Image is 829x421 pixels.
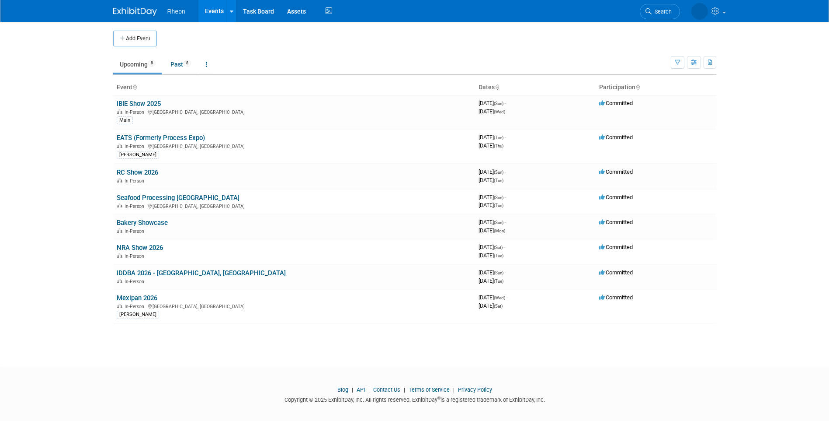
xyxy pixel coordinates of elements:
[117,203,122,208] img: In-Person Event
[113,7,157,16] img: ExhibitDay
[599,194,633,200] span: Committed
[494,203,503,208] span: (Tue)
[505,194,506,200] span: -
[479,134,506,140] span: [DATE]
[117,279,122,283] img: In-Person Event
[117,228,122,233] img: In-Person Event
[458,386,492,393] a: Privacy Policy
[479,227,505,234] span: [DATE]
[505,219,506,225] span: -
[494,245,503,250] span: (Sat)
[117,304,122,308] img: In-Person Event
[373,386,400,393] a: Contact Us
[125,253,147,259] span: In-Person
[495,84,499,91] a: Sort by Start Date
[599,168,633,175] span: Committed
[125,228,147,234] span: In-Person
[117,142,472,149] div: [GEOGRAPHIC_DATA], [GEOGRAPHIC_DATA]
[505,100,506,106] span: -
[113,80,475,95] th: Event
[599,219,633,225] span: Committed
[117,144,122,148] img: In-Person Event
[117,134,205,142] a: EATS (Formerly Process Expo)
[479,252,503,259] span: [DATE]
[409,386,450,393] a: Terms of Service
[357,386,365,393] a: API
[479,244,505,250] span: [DATE]
[504,244,505,250] span: -
[494,270,503,275] span: (Sun)
[494,144,503,148] span: (Thu)
[640,4,680,19] a: Search
[479,194,506,200] span: [DATE]
[479,202,503,208] span: [DATE]
[494,295,505,300] span: (Wed)
[117,202,472,209] div: [GEOGRAPHIC_DATA], [GEOGRAPHIC_DATA]
[437,396,441,400] sup: ®
[505,269,506,276] span: -
[117,168,158,176] a: RC Show 2026
[505,168,506,175] span: -
[599,134,633,140] span: Committed
[479,219,506,225] span: [DATE]
[494,220,503,225] span: (Sun)
[475,80,596,95] th: Dates
[479,177,503,183] span: [DATE]
[494,228,505,233] span: (Mon)
[479,302,503,309] span: [DATE]
[125,144,147,149] span: In-Person
[366,386,372,393] span: |
[494,195,503,200] span: (Sun)
[599,294,633,301] span: Committed
[117,194,239,202] a: Seafood Processing [GEOGRAPHIC_DATA]
[117,244,163,252] a: NRA Show 2026
[164,56,198,73] a: Past8
[117,311,159,319] div: [PERSON_NAME]
[117,151,159,159] div: [PERSON_NAME]
[652,8,672,15] span: Search
[117,302,472,309] div: [GEOGRAPHIC_DATA], [GEOGRAPHIC_DATA]
[117,178,122,182] img: In-Person Event
[337,386,348,393] a: Blog
[125,304,147,309] span: In-Person
[494,253,503,258] span: (Tue)
[479,108,505,115] span: [DATE]
[479,277,503,284] span: [DATE]
[691,3,708,20] img: Towa Masuyama
[117,109,122,114] img: In-Person Event
[494,101,503,106] span: (Sun)
[494,178,503,183] span: (Tue)
[451,386,457,393] span: |
[479,142,503,149] span: [DATE]
[635,84,640,91] a: Sort by Participation Type
[494,135,503,140] span: (Tue)
[113,56,162,73] a: Upcoming8
[599,244,633,250] span: Committed
[117,269,286,277] a: IDDBA 2026 - [GEOGRAPHIC_DATA], [GEOGRAPHIC_DATA]
[494,109,505,114] span: (Wed)
[479,294,508,301] span: [DATE]
[494,279,503,284] span: (Tue)
[125,109,147,115] span: In-Person
[117,253,122,258] img: In-Person Event
[117,294,157,302] a: Mexipan 2026
[167,8,185,15] span: Rheon
[113,31,157,46] button: Add Event
[184,60,191,67] span: 8
[596,80,716,95] th: Participation
[506,294,508,301] span: -
[479,168,506,175] span: [DATE]
[117,108,472,115] div: [GEOGRAPHIC_DATA], [GEOGRAPHIC_DATA]
[494,170,503,175] span: (Sun)
[505,134,506,140] span: -
[125,279,147,284] span: In-Person
[599,269,633,276] span: Committed
[117,116,133,124] div: Main
[479,269,506,276] span: [DATE]
[132,84,137,91] a: Sort by Event Name
[350,386,355,393] span: |
[125,178,147,184] span: In-Person
[148,60,156,67] span: 8
[117,219,168,227] a: Bakery Showcase
[125,203,147,209] span: In-Person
